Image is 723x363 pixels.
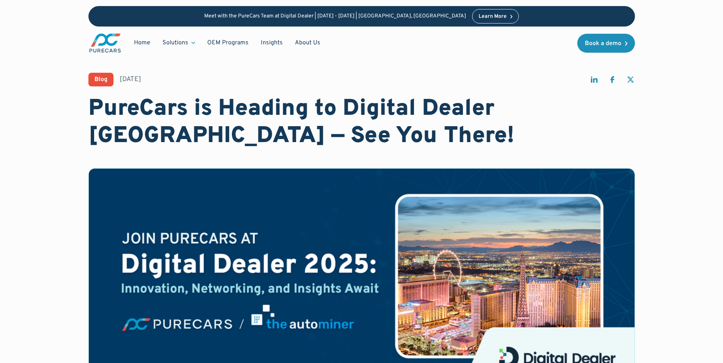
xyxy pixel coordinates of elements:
[162,39,188,47] div: Solutions
[289,36,326,50] a: About Us
[577,34,635,53] a: Book a demo
[201,36,255,50] a: OEM Programs
[589,75,599,88] a: share on linkedin
[626,75,635,88] a: share on twitter
[88,95,635,150] h1: PureCars is Heading to Digital Dealer [GEOGRAPHIC_DATA] — See You There!
[255,36,289,50] a: Insights
[204,13,466,20] p: Meet with the PureCars Team at Digital Dealer | [DATE] - [DATE] | [GEOGRAPHIC_DATA], [GEOGRAPHIC_...
[472,9,519,23] a: Learn More
[120,75,141,84] div: [DATE]
[88,33,122,53] img: purecars logo
[95,77,107,83] div: Blog
[128,36,156,50] a: Home
[156,36,201,50] div: Solutions
[88,33,122,53] a: main
[479,14,507,19] div: Learn More
[608,75,617,88] a: share on facebook
[585,41,621,47] div: Book a demo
